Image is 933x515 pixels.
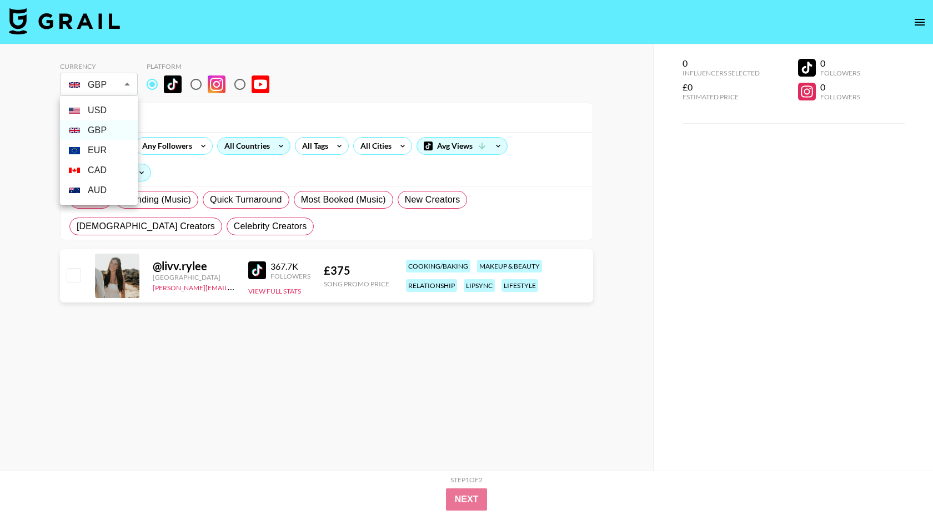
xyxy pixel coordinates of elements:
li: EUR [60,140,138,160]
li: AUD [60,180,138,200]
li: CAD [60,160,138,180]
iframe: Drift Widget Chat Controller [877,460,920,502]
li: USD [60,100,138,120]
li: GBP [60,120,138,140]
